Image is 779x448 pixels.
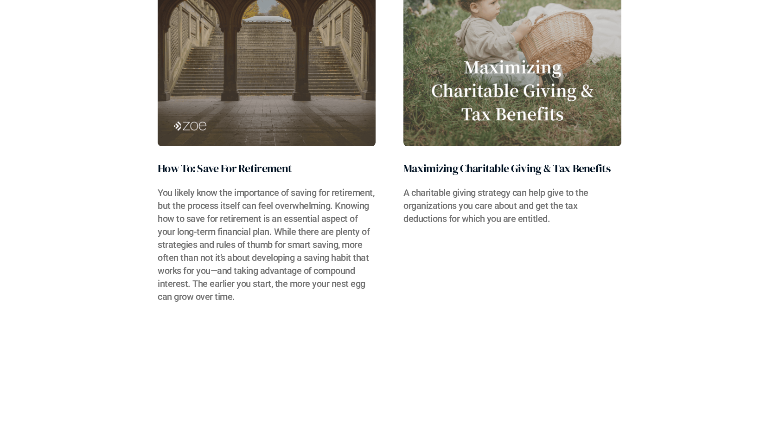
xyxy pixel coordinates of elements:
[403,160,621,177] h2: Maximizing Charitable Giving & Tax Benefits
[403,186,621,225] h3: A charitable giving strategy can help give to the organizations you care about and get the tax de...
[158,160,292,177] h2: How To: Save For Retirement
[158,186,376,303] h3: You likely know the importance of saving for retirement, but the process itself can feel overwhel...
